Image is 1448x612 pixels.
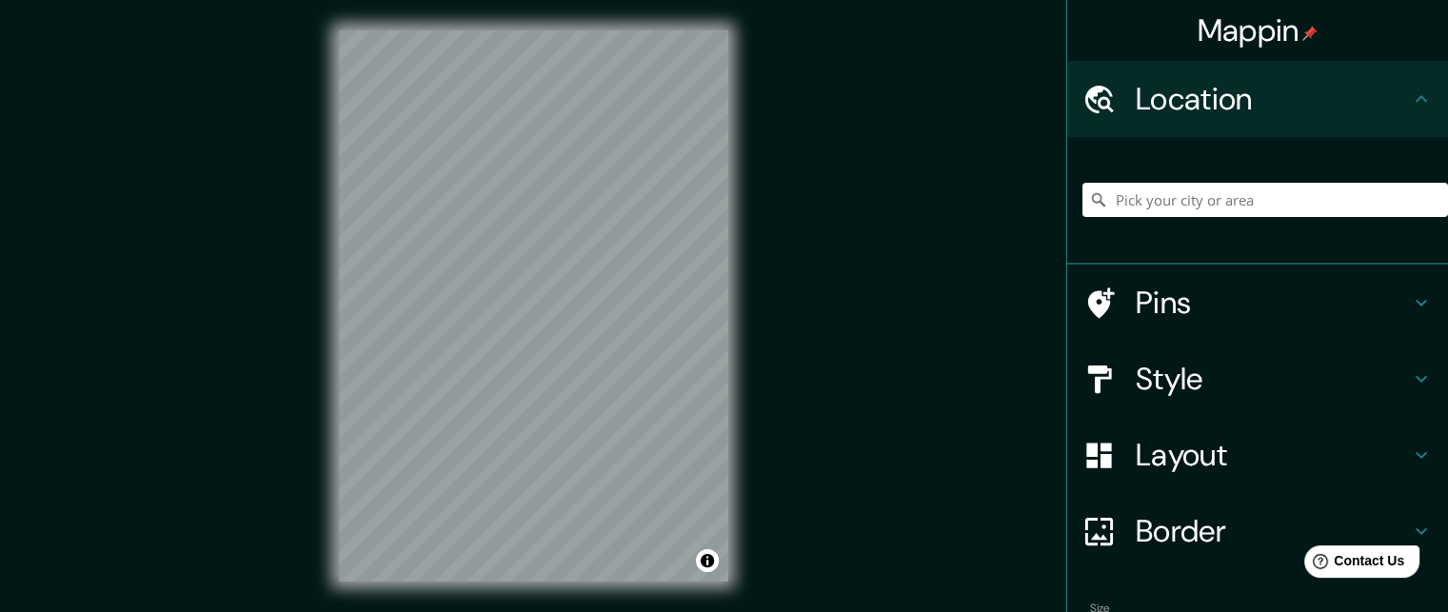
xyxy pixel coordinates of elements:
[1067,417,1448,493] div: Layout
[1067,493,1448,569] div: Border
[1198,11,1319,49] h4: Mappin
[1302,26,1318,41] img: pin-icon.png
[1136,284,1410,322] h4: Pins
[1136,360,1410,398] h4: Style
[1279,538,1427,591] iframe: Help widget launcher
[1136,436,1410,474] h4: Layout
[696,549,719,572] button: Toggle attribution
[1067,341,1448,417] div: Style
[1136,512,1410,550] h4: Border
[1082,183,1448,217] input: Pick your city or area
[1067,265,1448,341] div: Pins
[1136,80,1410,118] h4: Location
[339,30,728,582] canvas: Map
[1067,61,1448,137] div: Location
